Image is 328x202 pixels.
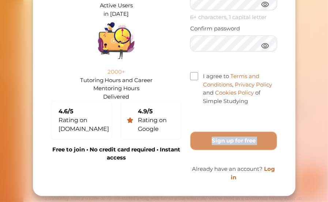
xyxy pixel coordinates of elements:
[80,76,152,95] p: Tutoring Hours and Career Mentoring Hours Delivered
[162,0,168,6] i: 1
[190,165,277,181] p: Already have an account?
[235,81,272,88] a: Privacy Policy
[190,13,277,22] p: 6+ characters, 1 capital letter
[137,116,175,133] div: Rating on Google
[203,73,259,88] a: Terms and Conditions
[121,101,181,140] a: 4.9/5Rating on Google
[190,72,277,105] label: I agree to , and of Simple Studying
[215,89,254,96] a: Cookies Policy
[99,1,133,18] p: Active Users in [DATE]
[190,25,277,33] p: Confirm password
[137,107,175,116] div: 4.9/5
[190,132,277,150] button: Sign up for free
[51,101,112,140] a: 4.6/5Rating on [DOMAIN_NAME]
[59,116,109,133] div: Rating on [DOMAIN_NAME]
[260,41,269,50] img: eye.3286bcf0.webp
[231,165,275,181] a: Log in
[108,68,125,76] p: 2000+
[59,107,109,116] div: 4.6/5
[98,22,135,59] img: Group%201403.ccdcecb8.png
[51,146,181,162] p: Free to join • No credit card required • Instant access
